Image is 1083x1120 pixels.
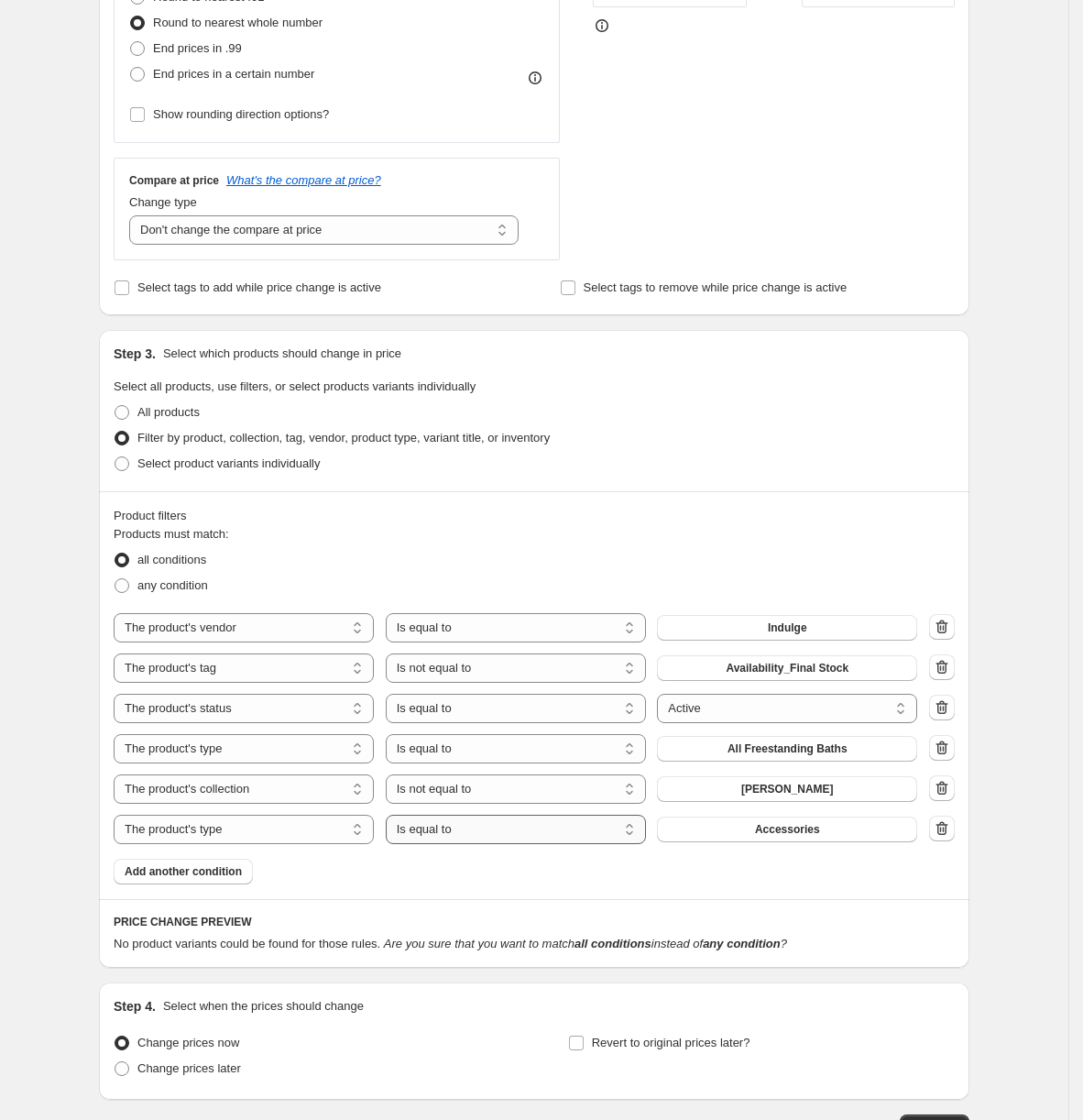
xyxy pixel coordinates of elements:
span: All products [137,405,200,419]
span: End prices in a certain number [153,67,314,81]
p: Select when the prices should change [163,997,364,1016]
span: All Freestanding Baths [727,741,848,756]
h3: Compare at price [129,173,219,188]
h6: PRICE CHANGE PREVIEW [114,915,955,929]
div: Product filters [114,507,955,525]
span: Change type [129,195,197,209]
span: No product variants could be found for those rules. [114,937,380,950]
span: any condition [137,578,208,592]
span: Filter by product, collection, tag, vendor, product type, variant title, or inventory [137,431,550,445]
span: Show rounding direction options? [153,107,329,121]
span: all conditions [137,553,206,566]
span: Select product variants individually [137,456,320,470]
b: any condition [703,937,781,950]
button: Accessories [657,817,917,842]
span: Change prices later [137,1061,241,1075]
p: Select which products should change in price [163,345,401,363]
button: Nerida [657,776,917,802]
button: Indulge [657,615,917,641]
span: Change prices now [137,1036,239,1049]
span: Select tags to remove while price change is active [584,280,848,294]
span: Products must match: [114,527,229,541]
span: Select all products, use filters, or select products variants individually [114,379,476,393]
h2: Step 4. [114,997,156,1016]
button: Add another condition [114,859,253,884]
span: Add another condition [125,864,242,879]
span: Availability_Final Stock [726,661,848,675]
b: all conditions [574,937,651,950]
span: [PERSON_NAME] [741,782,834,796]
button: Availability_Final Stock [657,655,917,681]
i: Are you sure that you want to match instead of ? [384,937,787,950]
span: Indulge [768,620,807,635]
span: End prices in .99 [153,41,242,55]
span: Revert to original prices later? [592,1036,750,1049]
span: Accessories [755,822,820,837]
h2: Step 3. [114,345,156,363]
span: Round to nearest whole number [153,16,323,29]
button: What's the compare at price? [226,173,381,187]
span: Select tags to add while price change is active [137,280,381,294]
button: All Freestanding Baths [657,736,917,762]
